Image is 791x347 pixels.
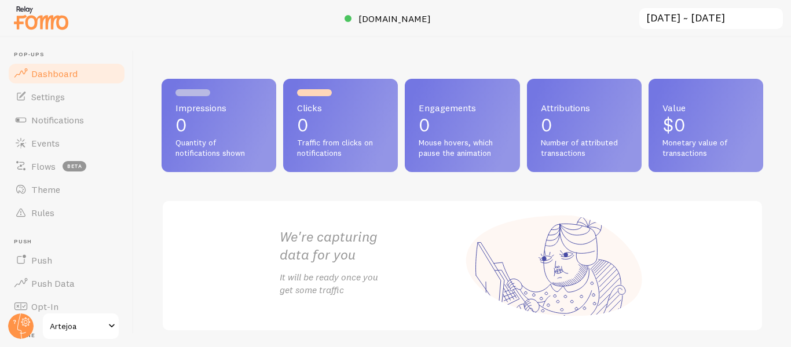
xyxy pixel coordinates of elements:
span: Value [662,103,749,112]
span: Flows [31,160,56,172]
span: Push [31,254,52,266]
p: 0 [419,116,506,134]
span: Number of attributed transactions [541,138,628,158]
p: 0 [175,116,262,134]
span: Notifications [31,114,84,126]
span: beta [63,161,86,171]
span: Rules [31,207,54,218]
p: 0 [541,116,628,134]
a: Rules [7,201,126,224]
img: fomo-relay-logo-orange.svg [12,3,70,32]
span: Traffic from clicks on notifications [297,138,384,158]
span: Opt-In [31,301,58,312]
span: Mouse hovers, which pause the animation [419,138,506,158]
a: Theme [7,178,126,201]
p: It will be ready once you get some traffic [280,271,463,297]
a: Opt-In [7,295,126,318]
a: Notifications [7,108,126,132]
a: Dashboard [7,62,126,85]
a: Settings [7,85,126,108]
span: Artejoa [50,319,105,333]
span: Settings [31,91,65,103]
a: Events [7,132,126,155]
span: Impressions [175,103,262,112]
span: $0 [662,114,686,136]
span: Attributions [541,103,628,112]
span: Push [14,238,126,246]
span: Events [31,137,60,149]
a: Artejoa [42,312,120,340]
a: Flows beta [7,155,126,178]
span: Theme [31,184,60,195]
span: Dashboard [31,68,78,79]
p: 0 [297,116,384,134]
span: Engagements [419,103,506,112]
a: Push [7,249,126,272]
span: Pop-ups [14,51,126,59]
a: Push Data [7,272,126,295]
span: Push Data [31,277,75,289]
span: Quantity of notifications shown [175,138,262,158]
span: Clicks [297,103,384,112]
h2: We're capturing data for you [280,228,463,264]
span: Monetary value of transactions [662,138,749,158]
